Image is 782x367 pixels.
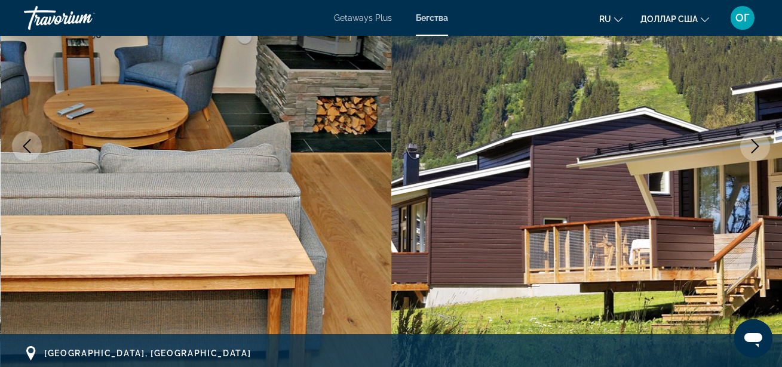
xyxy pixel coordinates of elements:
[727,5,758,30] button: Меню пользователя
[740,131,770,161] button: Next image
[44,349,251,358] span: [GEOGRAPHIC_DATA], [GEOGRAPHIC_DATA]
[734,319,772,357] iframe: Кнопка запуска окна обмена сообщениями
[640,14,698,24] font: доллар США
[12,131,42,161] button: Previous image
[735,11,750,24] font: ОГ
[599,14,611,24] font: ru
[24,2,143,33] a: Травориум
[334,13,392,23] a: Getaways Plus
[416,13,448,23] a: Бегства
[599,10,622,27] button: Изменить язык
[640,10,709,27] button: Изменить валюту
